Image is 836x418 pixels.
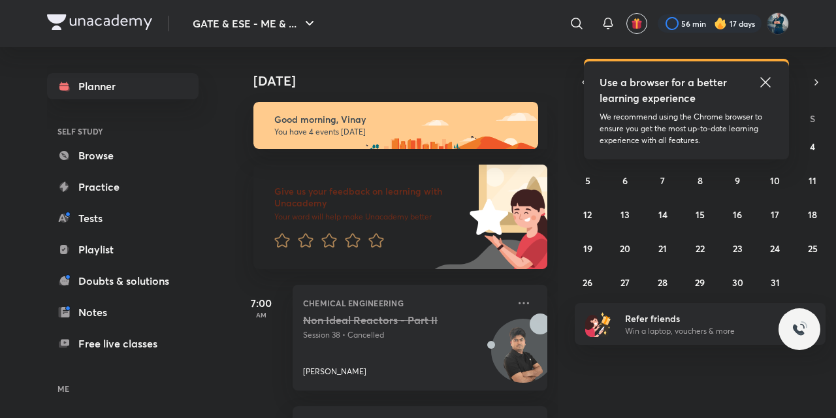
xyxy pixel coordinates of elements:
[303,329,508,341] p: Session 38 • Cancelled
[727,204,748,225] button: October 16, 2025
[492,326,555,389] img: Avatar
[615,204,635,225] button: October 13, 2025
[652,238,673,259] button: October 21, 2025
[577,238,598,259] button: October 19, 2025
[583,242,592,255] abbr: October 19, 2025
[47,268,199,294] a: Doubts & solutions
[47,236,199,263] a: Playlist
[274,127,526,137] p: You have 4 events [DATE]
[253,102,538,149] img: morning
[615,170,635,191] button: October 6, 2025
[625,312,786,325] h6: Refer friends
[765,204,786,225] button: October 17, 2025
[810,112,815,125] abbr: Saturday
[652,272,673,293] button: October 28, 2025
[771,276,780,289] abbr: October 31, 2025
[253,73,560,89] h4: [DATE]
[735,174,740,187] abbr: October 9, 2025
[47,14,152,33] a: Company Logo
[235,311,287,319] p: AM
[47,73,199,99] a: Planner
[577,204,598,225] button: October 12, 2025
[303,295,508,311] p: Chemical Engineering
[695,276,705,289] abbr: October 29, 2025
[235,295,287,311] h5: 7:00
[770,242,780,255] abbr: October 24, 2025
[690,272,711,293] button: October 29, 2025
[690,238,711,259] button: October 22, 2025
[274,185,465,209] h6: Give us your feedback on learning with Unacademy
[585,311,611,337] img: referral
[577,272,598,293] button: October 26, 2025
[714,17,727,30] img: streak
[47,174,199,200] a: Practice
[600,111,773,146] p: We recommend using the Chrome browser to ensure you get the most up-to-date learning experience w...
[615,272,635,293] button: October 27, 2025
[47,205,199,231] a: Tests
[625,325,786,337] p: Win a laptop, vouchers & more
[658,242,667,255] abbr: October 21, 2025
[585,174,590,187] abbr: October 5, 2025
[47,14,152,30] img: Company Logo
[698,174,703,187] abbr: October 8, 2025
[577,170,598,191] button: October 5, 2025
[690,204,711,225] button: October 15, 2025
[47,142,199,169] a: Browse
[696,208,705,221] abbr: October 15, 2025
[303,313,466,327] h5: Non Ideal Reactors - Part II
[620,208,630,221] abbr: October 13, 2025
[274,114,526,125] h6: Good morning, Vinay
[765,170,786,191] button: October 10, 2025
[47,120,199,142] h6: SELF STUDY
[727,170,748,191] button: October 9, 2025
[47,299,199,325] a: Notes
[690,170,711,191] button: October 8, 2025
[808,208,817,221] abbr: October 18, 2025
[658,208,667,221] abbr: October 14, 2025
[626,13,647,34] button: avatar
[733,242,743,255] abbr: October 23, 2025
[658,276,667,289] abbr: October 28, 2025
[620,276,630,289] abbr: October 27, 2025
[765,272,786,293] button: October 31, 2025
[808,242,818,255] abbr: October 25, 2025
[802,136,823,157] button: October 4, 2025
[583,208,592,221] abbr: October 12, 2025
[303,366,366,378] p: [PERSON_NAME]
[620,242,630,255] abbr: October 20, 2025
[810,140,815,153] abbr: October 4, 2025
[802,170,823,191] button: October 11, 2025
[652,170,673,191] button: October 7, 2025
[47,330,199,357] a: Free live classes
[622,174,628,187] abbr: October 6, 2025
[615,238,635,259] button: October 20, 2025
[185,10,325,37] button: GATE & ESE - ME & ...
[767,12,789,35] img: Vinay Upadhyay
[696,242,705,255] abbr: October 22, 2025
[802,204,823,225] button: October 18, 2025
[47,378,199,400] h6: ME
[631,18,643,29] img: avatar
[792,321,807,337] img: ttu
[802,238,823,259] button: October 25, 2025
[733,208,742,221] abbr: October 16, 2025
[809,174,816,187] abbr: October 11, 2025
[727,238,748,259] button: October 23, 2025
[583,276,592,289] abbr: October 26, 2025
[771,208,779,221] abbr: October 17, 2025
[770,174,780,187] abbr: October 10, 2025
[727,272,748,293] button: October 30, 2025
[660,174,665,187] abbr: October 7, 2025
[765,238,786,259] button: October 24, 2025
[732,276,743,289] abbr: October 30, 2025
[274,212,465,222] p: Your word will help make Unacademy better
[425,165,547,269] img: feedback_image
[652,204,673,225] button: October 14, 2025
[600,74,730,106] h5: Use a browser for a better learning experience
